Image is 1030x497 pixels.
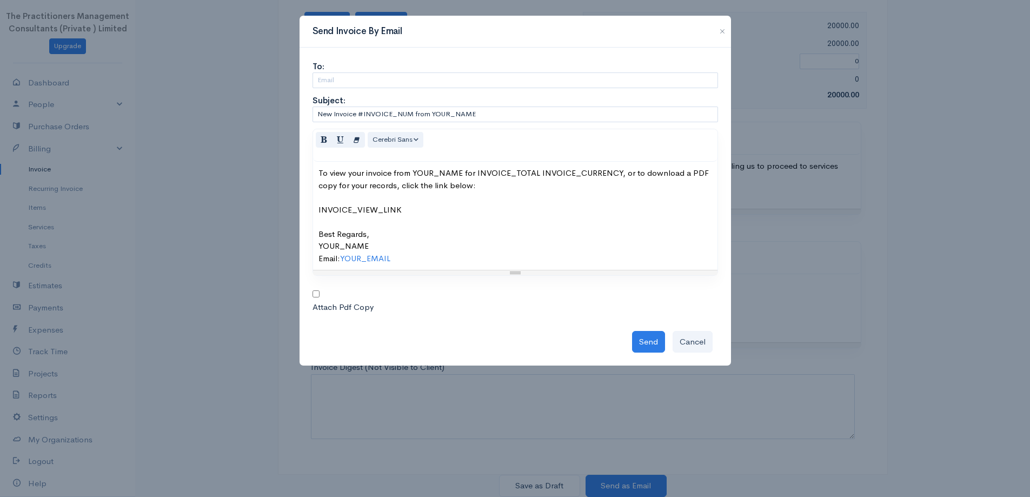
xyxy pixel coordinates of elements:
input: Email [313,72,718,88]
span: Cerebri Sans [373,135,413,144]
div: Attach Pdf Copy [313,301,718,314]
button: Remove Font Style (CTRL+\) [348,132,365,148]
strong: Subject: [313,95,345,105]
button: Cancel [673,331,713,353]
a: YOUR_EMAIL [340,253,390,263]
h3: Send Invoice By Email [313,24,402,38]
div: Resize [313,270,717,275]
button: Underline (CTRL+U) [332,132,349,148]
button: Bold (CTRL+B) [316,132,333,148]
strong: To: [313,61,324,71]
button: Font Family [368,132,424,148]
button: Send [632,331,665,353]
div: To view your invoice from YOUR_NAME for INVOICE_TOTAL INVOICE_CURRENCY, or to download a PDF copy... [318,167,712,264]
